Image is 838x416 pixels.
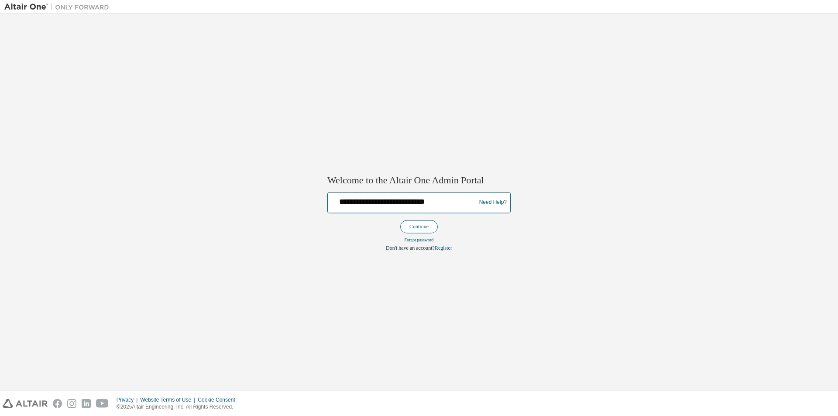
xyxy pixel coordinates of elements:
[479,203,507,203] a: Need Help?
[198,396,240,403] div: Cookie Consent
[4,3,113,11] img: Altair One
[117,403,240,411] p: © 2025 Altair Engineering, Inc. All Rights Reserved.
[400,220,438,233] button: Continue
[386,245,435,251] span: Don't have an account?
[67,399,76,408] img: instagram.svg
[327,175,511,187] h2: Welcome to the Altair One Admin Portal
[435,245,452,251] a: Register
[405,237,434,242] a: Forgot password
[96,399,109,408] img: youtube.svg
[82,399,91,408] img: linkedin.svg
[140,396,198,403] div: Website Terms of Use
[117,396,140,403] div: Privacy
[53,399,62,408] img: facebook.svg
[3,399,48,408] img: altair_logo.svg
